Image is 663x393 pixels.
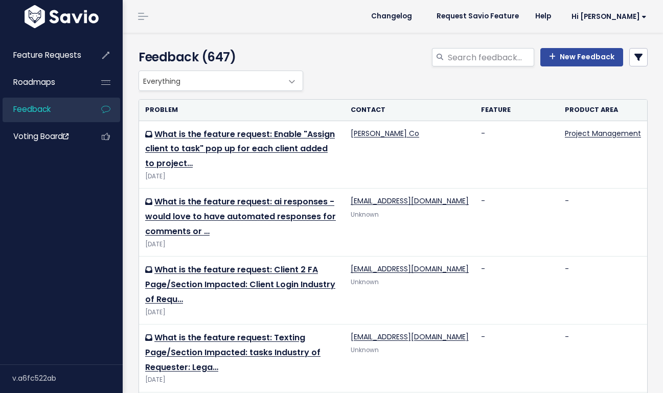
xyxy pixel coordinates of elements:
[145,196,336,237] a: What is the feature request: ai responses - would love to have automated responses for comments or …
[145,128,335,170] a: What is the feature request: Enable "Assign client to task" pop up for each client added to project…
[3,43,85,67] a: Feature Requests
[13,104,51,114] span: Feedback
[145,239,338,250] div: [DATE]
[3,125,85,148] a: Voting Board
[475,189,559,257] td: -
[351,346,379,354] span: Unknown
[145,264,335,305] a: What is the feature request: Client 2 FA Page/Section Impacted: Client Login Industry of Requ…
[12,365,123,391] div: v.a6fc522ab
[145,307,338,318] div: [DATE]
[3,71,85,94] a: Roadmaps
[447,48,534,66] input: Search feedback...
[351,278,379,286] span: Unknown
[475,325,559,392] td: -
[371,13,412,20] span: Changelog
[351,264,469,274] a: [EMAIL_ADDRESS][DOMAIN_NAME]
[475,257,559,325] td: -
[145,375,338,385] div: [DATE]
[3,98,85,121] a: Feedback
[351,211,379,219] span: Unknown
[565,128,641,138] a: Project Management
[139,48,298,66] h4: Feedback (647)
[145,332,321,373] a: What is the feature request: Texting Page/Section Impacted: tasks Industry of Requester: Lega…
[527,9,559,24] a: Help
[559,100,647,121] th: Product Area
[428,9,527,24] a: Request Savio Feature
[351,128,419,138] a: [PERSON_NAME] Co
[345,100,475,121] th: Contact
[22,5,101,28] img: logo-white.9d6f32f41409.svg
[559,257,647,325] td: -
[145,171,338,182] div: [DATE]
[540,48,623,66] a: New Feedback
[559,189,647,257] td: -
[351,196,469,206] a: [EMAIL_ADDRESS][DOMAIN_NAME]
[139,71,303,91] span: Everything
[559,9,655,25] a: Hi [PERSON_NAME]
[139,71,282,90] span: Everything
[13,131,68,142] span: Voting Board
[571,13,647,20] span: Hi [PERSON_NAME]
[139,100,345,121] th: Problem
[351,332,469,342] a: [EMAIL_ADDRESS][DOMAIN_NAME]
[13,50,81,60] span: Feature Requests
[475,100,559,121] th: Feature
[13,77,55,87] span: Roadmaps
[475,121,559,189] td: -
[559,325,647,392] td: -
